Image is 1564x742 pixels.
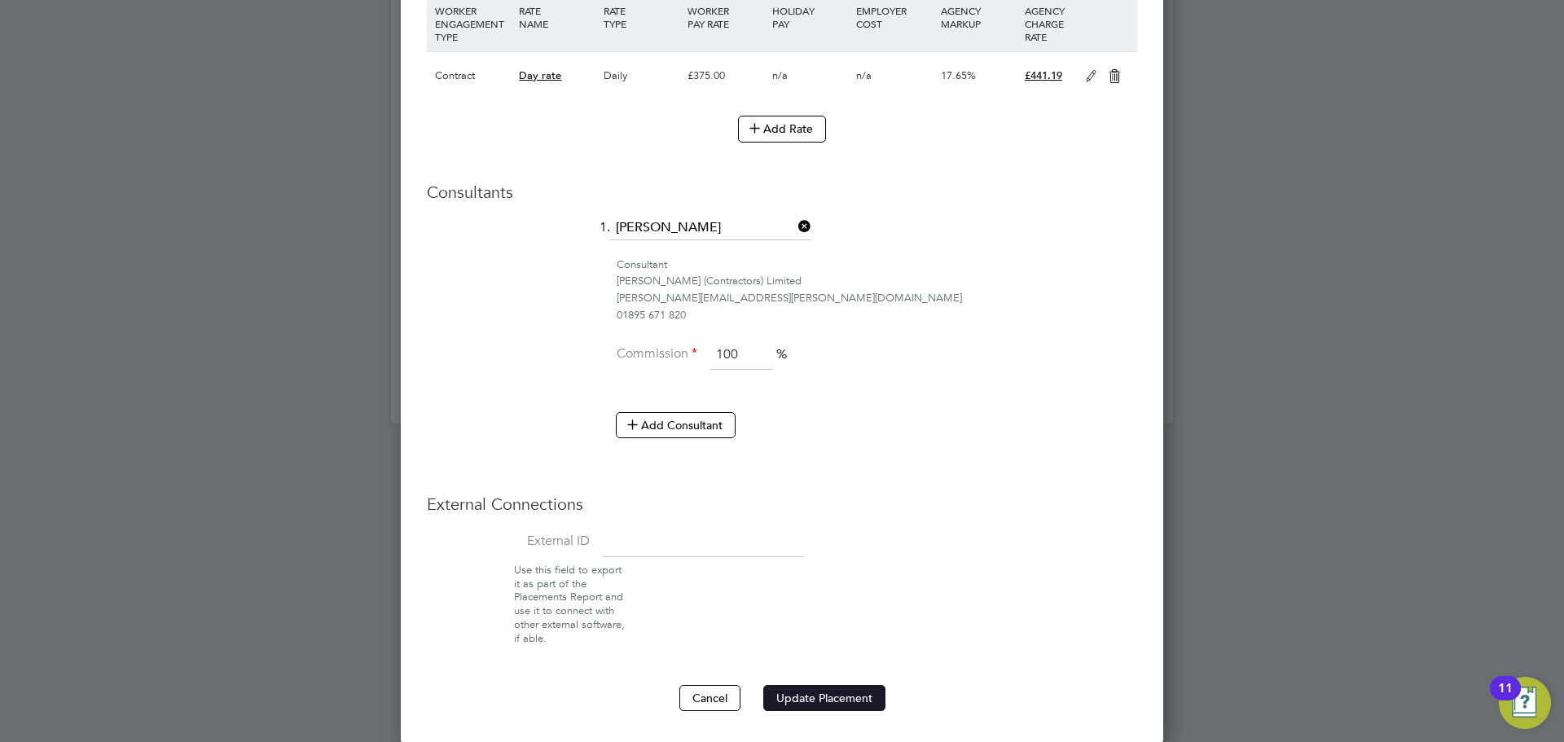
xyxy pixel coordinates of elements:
button: Cancel [679,685,740,711]
div: £375.00 [683,52,767,99]
span: n/a [772,68,788,82]
button: Add Rate [738,116,826,142]
span: Day rate [519,68,561,82]
h3: External Connections [427,494,1137,515]
button: Open Resource Center, 11 new notifications [1499,677,1551,729]
label: Commission [616,345,697,362]
div: [PERSON_NAME] (Contractors) Limited [617,273,1137,290]
span: Use this field to export it as part of the Placements Report and use it to connect with other ext... [514,563,625,645]
div: Contract [431,52,515,99]
button: Update Placement [763,685,885,711]
div: Consultant [617,257,1137,274]
span: £441.19 [1025,68,1062,82]
div: 11 [1498,688,1513,709]
span: 17.65% [941,68,976,82]
span: n/a [856,68,872,82]
input: Search for... [610,216,811,240]
span: % [776,346,787,362]
h3: Consultants [427,182,1137,203]
li: 1. [427,216,1137,257]
div: Daily [600,52,683,99]
div: [PERSON_NAME][EMAIL_ADDRESS][PERSON_NAME][DOMAIN_NAME] [617,290,1137,307]
div: 01895 671 820 [617,307,1137,324]
button: Add Consultant [616,412,736,438]
label: External ID [427,533,590,550]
